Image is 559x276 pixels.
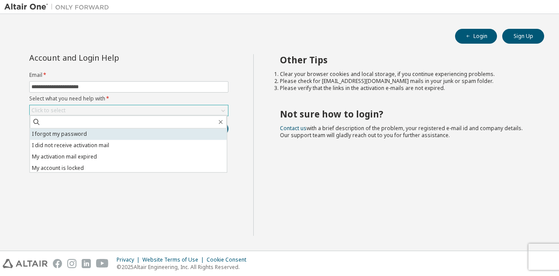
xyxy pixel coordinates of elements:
[280,124,307,132] a: Contact us
[117,256,142,263] div: Privacy
[280,85,529,92] li: Please verify that the links in the activation e-mails are not expired.
[29,72,228,79] label: Email
[29,54,189,61] div: Account and Login Help
[29,95,228,102] label: Select what you need help with
[4,3,114,11] img: Altair One
[280,71,529,78] li: Clear your browser cookies and local storage, if you continue experiencing problems.
[207,256,252,263] div: Cookie Consent
[280,78,529,85] li: Please check for [EMAIL_ADDRESS][DOMAIN_NAME] mails in your junk or spam folder.
[142,256,207,263] div: Website Terms of Use
[53,259,62,268] img: facebook.svg
[96,259,109,268] img: youtube.svg
[30,128,227,140] li: I forgot my password
[117,263,252,271] p: © 2025 Altair Engineering, Inc. All Rights Reserved.
[3,259,48,268] img: altair_logo.svg
[67,259,76,268] img: instagram.svg
[31,107,66,114] div: Click to select
[455,29,497,44] button: Login
[82,259,91,268] img: linkedin.svg
[280,124,523,139] span: with a brief description of the problem, your registered e-mail id and company details. Our suppo...
[502,29,544,44] button: Sign Up
[280,54,529,66] h2: Other Tips
[280,108,529,120] h2: Not sure how to login?
[30,105,228,116] div: Click to select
